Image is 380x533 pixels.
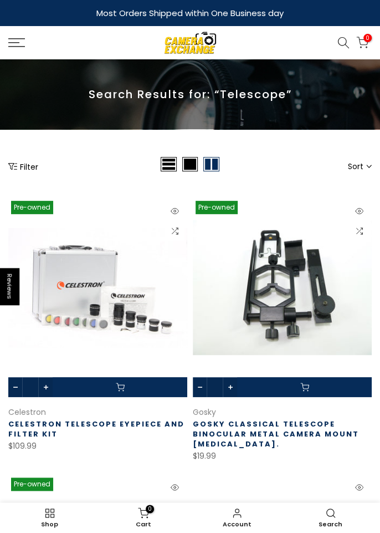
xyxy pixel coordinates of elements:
[363,34,372,42] span: 0
[356,37,368,49] a: 0
[289,521,372,527] span: Search
[146,505,154,513] span: 0
[193,407,216,418] a: Gosky
[348,161,363,172] span: Sort
[96,7,284,19] strong: Most Orders Shipped within One Business day
[193,449,372,463] div: $19.99
[284,505,377,530] a: Search
[8,439,187,453] div: $109.99
[8,419,184,439] a: Celestron Telescope Eyepiece and Filter Kit
[193,419,359,449] a: Gosky Classical Telescope Binocular metal camera mount [MEDICAL_DATA].
[8,521,91,527] span: Shop
[8,407,46,418] a: Celestron
[96,505,190,530] a: 0 Cart
[3,505,96,530] a: Shop
[8,161,38,172] button: Show filters
[190,505,284,530] a: Account
[102,521,184,527] span: Cart
[8,87,372,101] p: Search Results for: “Telescope”
[196,521,278,527] span: Account
[340,158,372,175] button: Sort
